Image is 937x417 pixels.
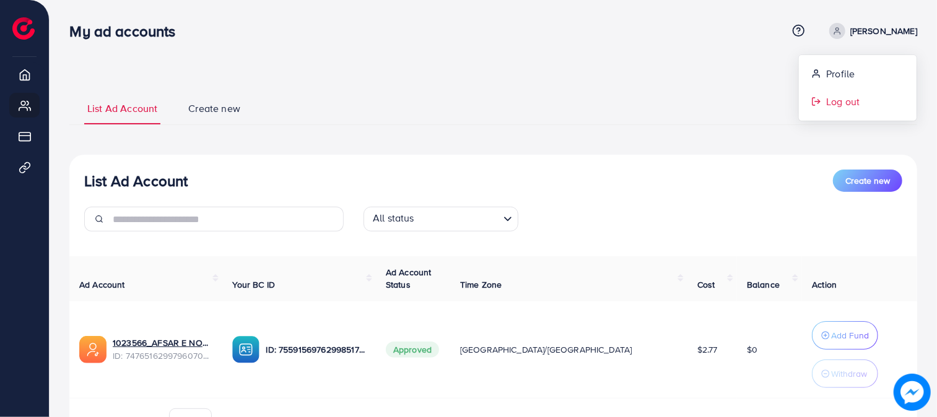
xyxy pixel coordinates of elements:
[460,343,632,356] span: [GEOGRAPHIC_DATA]/[GEOGRAPHIC_DATA]
[824,23,917,39] a: [PERSON_NAME]
[697,343,718,356] span: $2.77
[826,94,860,109] span: Log out
[188,101,240,116] span: Create new
[831,328,869,343] p: Add Fund
[12,17,35,40] img: logo
[113,337,212,349] a: 1023566_AFSAR E NOOR_1740762126671
[833,170,902,192] button: Create new
[845,174,890,187] span: Create new
[87,101,157,116] span: List Ad Account
[79,278,125,291] span: Ad Account
[232,336,259,363] img: ic-ba-acc.ded83a64.svg
[232,278,275,291] span: Your BC ID
[697,278,715,291] span: Cost
[386,266,432,291] span: Ad Account Status
[113,337,212,362] div: <span class='underline'>1023566_AFSAR E NOOR_1740762126671</span></br>7476516299796070401
[850,24,917,38] p: [PERSON_NAME]
[798,54,917,121] ul: [PERSON_NAME]
[386,342,439,358] span: Approved
[826,66,855,81] span: Profile
[894,374,931,411] img: image
[460,278,502,291] span: Time Zone
[812,359,878,388] button: Withdraw
[266,342,365,357] p: ID: 7559156976299851794
[812,321,878,350] button: Add Fund
[69,22,185,40] h3: My ad accounts
[113,350,212,362] span: ID: 7476516299796070401
[364,207,518,231] div: Search for option
[79,336,107,363] img: ic-ads-acc.e4c84228.svg
[747,278,780,291] span: Balance
[370,208,417,228] span: All status
[831,366,867,381] p: Withdraw
[747,343,757,356] span: $0
[84,172,188,190] h3: List Ad Account
[418,209,499,228] input: Search for option
[812,278,837,291] span: Action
